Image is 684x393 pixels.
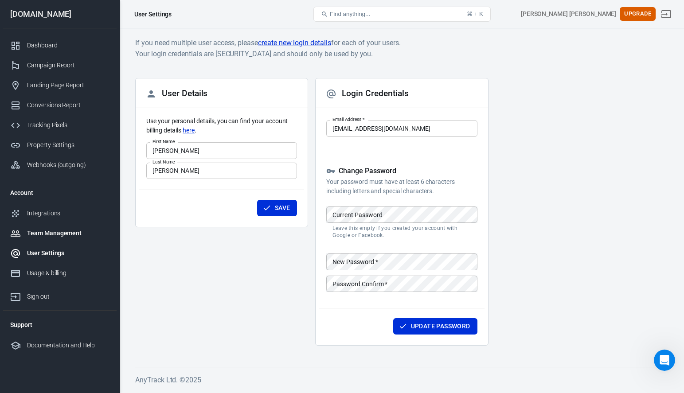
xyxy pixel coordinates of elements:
div: [DOMAIN_NAME] [3,10,117,18]
li: Support [3,314,117,335]
div: Landing Page Report [27,81,109,90]
label: Last Name [152,159,175,165]
a: Sign out [656,4,677,25]
a: Campaign Report [3,55,117,75]
a: Dashboard [3,35,117,55]
div: Documentation and Help [27,341,109,350]
iframe: Intercom live chat [654,350,675,371]
div: Webhooks (outgoing) [27,160,109,170]
p: Your password must have at least 6 characters including letters and special characters. [326,177,477,196]
div: Campaign Report [27,61,109,70]
a: Usage & billing [3,263,117,283]
a: User Settings [3,243,117,263]
input: Doe [146,163,297,179]
a: Tracking Pixels [3,115,117,135]
div: User Settings [134,10,172,19]
h5: Change Password [326,167,477,176]
a: Webhooks (outgoing) [3,155,117,175]
div: Integrations [27,209,109,218]
li: Account [3,182,117,203]
h6: If you need multiple user access, please for each of your users. Your login credentials are [SECU... [135,37,668,59]
a: Integrations [3,203,117,223]
a: create new login details [258,37,331,48]
p: Leave this empty if you created your account with Google or Facebook. [332,225,471,239]
div: Dashboard [27,41,109,50]
p: Use your personal details, you can find your account billing details . [146,117,297,135]
div: Usage & billing [27,268,109,278]
label: Email Address [332,116,364,123]
input: John [146,142,297,159]
div: Sign out [27,292,109,301]
a: Landing Page Report [3,75,117,95]
h2: User Details [146,89,207,99]
div: Property Settings [27,140,109,150]
button: Update Password [393,318,477,335]
span: Find anything... [330,11,370,17]
div: Conversions Report [27,101,109,110]
button: Find anything...⌘ + K [313,7,491,22]
a: Conversions Report [3,95,117,115]
div: Account id: 1mYkpEHq [521,9,617,19]
div: User Settings [27,249,109,258]
button: Upgrade [620,7,656,21]
h2: Login Credentials [326,89,408,99]
div: Team Management [27,229,109,238]
a: here [183,126,195,135]
a: Property Settings [3,135,117,155]
a: Team Management [3,223,117,243]
div: ⌘ + K [467,11,483,17]
h6: AnyTrack Ltd. © 2025 [135,374,668,385]
div: Tracking Pixels [27,121,109,130]
a: Sign out [3,283,117,307]
label: First Name [152,138,175,145]
button: Save [257,200,297,216]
